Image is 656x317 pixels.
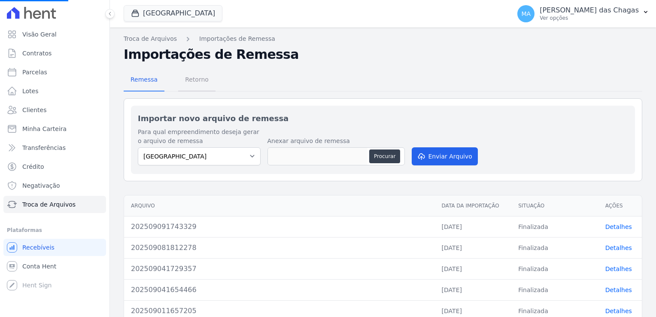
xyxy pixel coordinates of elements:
th: Data da Importação [435,195,512,216]
span: Remessa [125,71,163,88]
nav: Tab selector [124,69,216,91]
a: Conta Hent [3,258,106,275]
span: Retorno [180,71,214,88]
td: Finalizada [511,237,598,258]
a: Troca de Arquivos [3,196,106,213]
span: Lotes [22,87,39,95]
a: Troca de Arquivos [124,34,177,43]
th: Ações [598,195,642,216]
a: Contratos [3,45,106,62]
span: Negativação [22,181,60,190]
a: Detalhes [605,223,632,230]
button: [GEOGRAPHIC_DATA] [124,5,222,21]
h2: Importações de Remessa [124,47,642,62]
span: Clientes [22,106,46,114]
a: Detalhes [605,265,632,272]
nav: Breadcrumb [124,34,642,43]
button: Procurar [369,149,400,163]
a: Importações de Remessa [199,34,275,43]
div: 202509041654466 [131,285,428,295]
div: Plataformas [7,225,103,235]
a: Recebíveis [3,239,106,256]
button: Enviar Arquivo [412,147,478,165]
span: Recebíveis [22,243,55,252]
a: Detalhes [605,308,632,314]
a: Retorno [178,69,216,91]
span: Conta Hent [22,262,56,271]
span: Minha Carteira [22,125,67,133]
td: [DATE] [435,237,512,258]
div: 202509011657205 [131,306,428,316]
td: Finalizada [511,258,598,279]
th: Situação [511,195,598,216]
a: Transferências [3,139,106,156]
span: Transferências [22,143,66,152]
a: Detalhes [605,287,632,293]
p: Ver opções [540,15,639,21]
th: Arquivo [124,195,435,216]
div: 202509041729357 [131,264,428,274]
a: Detalhes [605,244,632,251]
label: Para qual empreendimento deseja gerar o arquivo de remessa [138,128,261,146]
p: [PERSON_NAME] das Chagas [540,6,639,15]
span: Troca de Arquivos [22,200,76,209]
span: Parcelas [22,68,47,76]
a: Clientes [3,101,106,119]
a: Visão Geral [3,26,106,43]
div: 202509091743329 [131,222,428,232]
label: Anexar arquivo de remessa [267,137,405,146]
td: [DATE] [435,258,512,279]
td: Finalizada [511,279,598,300]
a: Remessa [124,69,164,91]
span: Crédito [22,162,44,171]
td: Finalizada [511,216,598,237]
a: Negativação [3,177,106,194]
span: MA [521,11,531,17]
a: Crédito [3,158,106,175]
h2: Importar novo arquivo de remessa [138,113,628,124]
td: [DATE] [435,279,512,300]
span: Visão Geral [22,30,57,39]
a: Lotes [3,82,106,100]
a: Parcelas [3,64,106,81]
div: 202509081812278 [131,243,428,253]
button: MA [PERSON_NAME] das Chagas Ver opções [510,2,656,26]
a: Minha Carteira [3,120,106,137]
span: Contratos [22,49,52,58]
td: [DATE] [435,216,512,237]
